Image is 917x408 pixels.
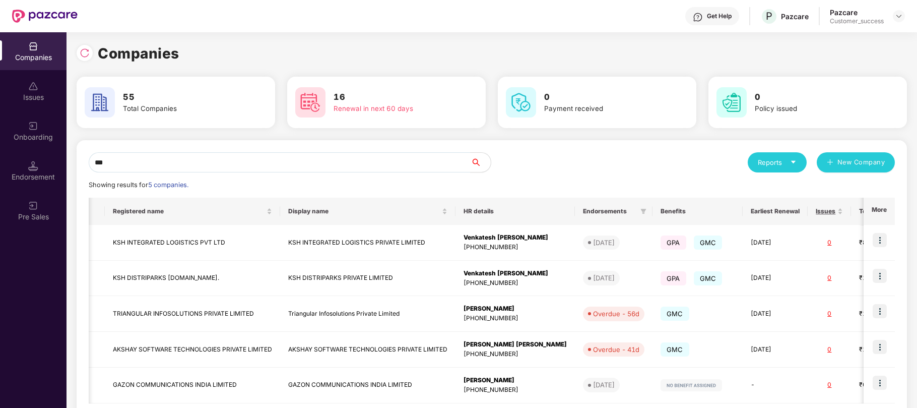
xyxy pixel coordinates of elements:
[464,304,567,314] div: [PERSON_NAME]
[334,91,452,104] h3: 16
[808,198,851,225] th: Issues
[470,158,491,166] span: search
[280,296,455,332] td: Triangular Infosolutions Private Limited
[873,233,887,247] img: icon
[743,225,808,261] td: [DATE]
[28,201,38,211] img: svg+xml;base64,PHN2ZyB3aWR0aD0iMjAiIGhlaWdodD0iMjAiIHZpZXdCb3g9IjAgMCAyMCAyMCIgZmlsbD0ibm9uZSIgeG...
[864,198,895,225] th: More
[859,238,909,248] div: ₹8,88,229.66
[873,269,887,283] img: icon
[661,271,686,285] span: GPA
[455,198,575,225] th: HR details
[113,207,265,215] span: Registered name
[743,261,808,297] td: [DATE]
[707,12,732,20] div: Get Help
[755,91,874,104] h3: 0
[873,304,887,318] img: icon
[464,376,567,385] div: [PERSON_NAME]
[28,161,38,171] img: svg+xml;base64,PHN2ZyB3aWR0aD0iMTQuNSIgaGVpZ2h0PSIxNC41IiB2aWV3Qm94PSIwIDAgMTYgMTYiIGZpbGw9Im5vbm...
[593,380,615,390] div: [DATE]
[873,340,887,354] img: icon
[89,181,188,189] span: Showing results for
[123,103,242,114] div: Total Companies
[28,121,38,131] img: svg+xml;base64,PHN2ZyB3aWR0aD0iMjAiIGhlaWdodD0iMjAiIHZpZXdCb3g9IjAgMCAyMCAyMCIgZmlsbD0ibm9uZSIgeG...
[506,87,536,118] img: svg+xml;base64,PHN2ZyB4bWxucz0iaHR0cDovL3d3dy53My5vcmcvMjAwMC9zdmciIHdpZHRoPSI2MCIgaGVpZ2h0PSI2MC...
[743,296,808,332] td: [DATE]
[470,152,491,172] button: search
[105,225,280,261] td: KSH INTEGRATED LOGISTICS PVT LTD
[652,198,743,225] th: Benefits
[593,238,615,248] div: [DATE]
[816,273,843,283] div: 0
[28,81,38,91] img: svg+xml;base64,PHN2ZyBpZD0iSXNzdWVzX2Rpc2FibGVkIiB4bWxucz0iaHR0cDovL3d3dy53My5vcmcvMjAwMC9zdmciIH...
[638,205,648,217] span: filter
[148,181,188,189] span: 5 companies.
[85,87,115,118] img: svg+xml;base64,PHN2ZyB4bWxucz0iaHR0cDovL3d3dy53My5vcmcvMjAwMC9zdmciIHdpZHRoPSI2MCIgaGVpZ2h0PSI2MC...
[464,269,567,278] div: Venkatesh [PERSON_NAME]
[743,198,808,225] th: Earliest Renewal
[280,368,455,403] td: GAZON COMMUNICATIONS INDIA LIMITED
[830,17,884,25] div: Customer_success
[694,271,723,285] span: GMC
[105,198,280,225] th: Registered name
[859,309,909,319] div: ₹16,94,126
[755,103,874,114] div: Policy issued
[334,103,452,114] div: Renewal in next 60 days
[716,87,747,118] img: svg+xml;base64,PHN2ZyB4bWxucz0iaHR0cDovL3d3dy53My5vcmcvMjAwMC9zdmciIHdpZHRoPSI2MCIgaGVpZ2h0PSI2MC...
[693,12,703,22] img: svg+xml;base64,PHN2ZyBpZD0iSGVscC0zMngzMiIgeG1sbnM9Imh0dHA6Ly93d3cudzMub3JnLzIwMDAvc3ZnIiB3aWR0aD...
[123,91,242,104] h3: 55
[280,261,455,297] td: KSH DISTRIPARKS PRIVATE LIMITED
[288,207,440,215] span: Display name
[593,273,615,283] div: [DATE]
[758,157,797,167] div: Reports
[816,207,835,215] span: Issues
[12,10,78,23] img: New Pazcare Logo
[593,344,639,355] div: Overdue - 41d
[859,207,902,215] span: Total Premium
[464,243,567,252] div: [PHONE_NUMBER]
[280,198,455,225] th: Display name
[859,273,909,283] div: ₹13,65,701.32
[837,157,885,167] span: New Company
[464,278,567,288] div: [PHONE_NUMBER]
[105,332,280,368] td: AKSHAY SOFTWARE TECHNOLOGIES PRIVATE LIMITED
[816,309,843,319] div: 0
[464,233,567,243] div: Venkatesh [PERSON_NAME]
[743,332,808,368] td: [DATE]
[790,159,797,165] span: caret-down
[80,48,90,58] img: svg+xml;base64,PHN2ZyBpZD0iUmVsb2FkLTMyeDMyIiB4bWxucz0iaHR0cDovL3d3dy53My5vcmcvMjAwMC9zdmciIHdpZH...
[295,87,325,118] img: svg+xml;base64,PHN2ZyB4bWxucz0iaHR0cDovL3d3dy53My5vcmcvMjAwMC9zdmciIHdpZHRoPSI2MCIgaGVpZ2h0PSI2MC...
[583,207,636,215] span: Endorsements
[280,332,455,368] td: AKSHAY SOFTWARE TECHNOLOGIES PRIVATE LIMITED
[98,42,179,65] h1: Companies
[661,379,722,391] img: svg+xml;base64,PHN2ZyB4bWxucz0iaHR0cDovL3d3dy53My5vcmcvMjAwMC9zdmciIHdpZHRoPSIxMjIiIGhlaWdodD0iMj...
[859,345,909,355] div: ₹13,50,438.02
[280,225,455,261] td: KSH INTEGRATED LOGISTICS PRIVATE LIMITED
[464,385,567,395] div: [PHONE_NUMBER]
[766,10,772,22] span: P
[464,340,567,349] div: [PERSON_NAME] [PERSON_NAME]
[816,380,843,390] div: 0
[464,349,567,359] div: [PHONE_NUMBER]
[661,236,686,250] span: GPA
[817,152,895,172] button: plusNew Company
[28,41,38,51] img: svg+xml;base64,PHN2ZyBpZD0iQ29tcGFuaWVzIiB4bWxucz0iaHR0cDovL3d3dy53My5vcmcvMjAwMC9zdmciIHdpZHRoPS...
[593,309,639,319] div: Overdue - 56d
[105,261,280,297] td: KSH DISTRIPARKS [DOMAIN_NAME].
[816,238,843,248] div: 0
[743,368,808,403] td: -
[781,12,809,21] div: Pazcare
[694,236,723,250] span: GMC
[661,342,689,357] span: GMC
[873,376,887,390] img: icon
[544,91,663,104] h3: 0
[105,296,280,332] td: TRIANGULAR INFOSOLUTIONS PRIVATE LIMITED
[816,345,843,355] div: 0
[640,208,646,214] span: filter
[661,307,689,321] span: GMC
[105,368,280,403] td: GAZON COMMUNICATIONS INDIA LIMITED
[859,380,909,390] div: ₹0
[895,12,903,20] img: svg+xml;base64,PHN2ZyBpZD0iRHJvcGRvd24tMzJ4MzIiIHhtbG5zPSJodHRwOi8vd3d3LnczLm9yZy8yMDAwL3N2ZyIgd2...
[464,314,567,323] div: [PHONE_NUMBER]
[830,8,884,17] div: Pazcare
